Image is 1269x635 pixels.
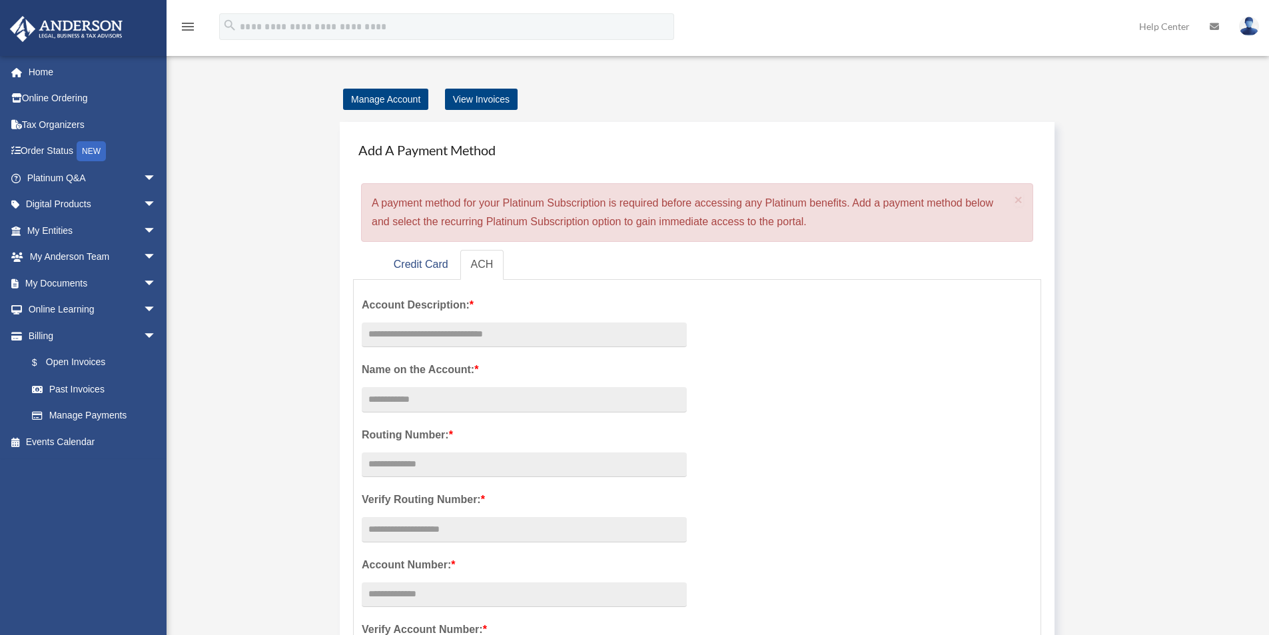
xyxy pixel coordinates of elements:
[9,111,177,138] a: Tax Organizers
[143,217,170,245] span: arrow_drop_down
[9,59,177,85] a: Home
[361,183,1033,242] div: A payment method for your Platinum Subscription is required before accessing any Platinum benefit...
[343,89,428,110] a: Manage Account
[9,191,177,218] a: Digital Productsarrow_drop_down
[362,556,687,574] label: Account Number:
[180,23,196,35] a: menu
[1015,192,1023,207] span: ×
[9,138,177,165] a: Order StatusNEW
[143,191,170,219] span: arrow_drop_down
[39,354,46,371] span: $
[9,297,177,323] a: Online Learningarrow_drop_down
[6,16,127,42] img: Anderson Advisors Platinum Portal
[362,360,687,379] label: Name on the Account:
[9,217,177,244] a: My Entitiesarrow_drop_down
[9,165,177,191] a: Platinum Q&Aarrow_drop_down
[362,296,687,315] label: Account Description:
[9,428,177,455] a: Events Calendar
[9,322,177,349] a: Billingarrow_drop_down
[445,89,518,110] a: View Invoices
[9,244,177,271] a: My Anderson Teamarrow_drop_down
[77,141,106,161] div: NEW
[143,270,170,297] span: arrow_drop_down
[19,402,170,429] a: Manage Payments
[19,376,177,402] a: Past Invoices
[9,85,177,112] a: Online Ordering
[143,297,170,324] span: arrow_drop_down
[9,270,177,297] a: My Documentsarrow_drop_down
[19,349,177,376] a: $Open Invoices
[143,165,170,192] span: arrow_drop_down
[1015,193,1023,207] button: Close
[222,18,237,33] i: search
[460,250,504,280] a: ACH
[180,19,196,35] i: menu
[143,244,170,271] span: arrow_drop_down
[353,135,1041,165] h4: Add A Payment Method
[362,426,687,444] label: Routing Number:
[362,490,687,509] label: Verify Routing Number:
[1239,17,1259,36] img: User Pic
[383,250,459,280] a: Credit Card
[143,322,170,350] span: arrow_drop_down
